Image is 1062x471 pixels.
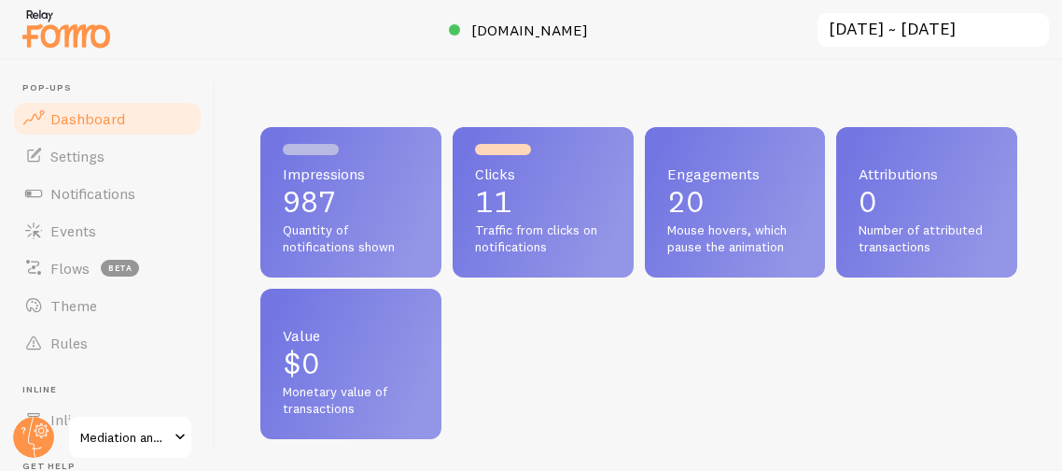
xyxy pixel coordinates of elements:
a: Notifications [11,175,203,212]
span: Attributions [859,166,995,181]
p: 20 [667,187,803,217]
span: Impressions [283,166,419,181]
span: Rules [50,334,88,352]
p: 0 [859,187,995,217]
a: Mediation and Arbitration Offices of [PERSON_NAME], LLC [67,415,193,460]
span: $0 [283,345,320,381]
span: Quantity of notifications shown [283,222,419,255]
a: Flows beta [11,250,203,287]
span: Monetary value of transactions [283,384,419,417]
span: Engagements [667,166,803,181]
span: beta [101,260,139,277]
span: Pop-ups [22,82,203,94]
span: Mediation and Arbitration Offices of [PERSON_NAME], LLC [80,426,169,449]
a: Rules [11,324,203,362]
p: 987 [283,187,419,217]
span: Inline [50,410,87,429]
span: Value [283,328,419,343]
p: 11 [475,187,611,217]
span: Dashboard [50,109,125,128]
span: Traffic from clicks on notifications [475,222,611,255]
img: fomo-relay-logo-orange.svg [20,5,113,52]
span: Notifications [50,184,135,203]
span: Clicks [475,166,611,181]
span: Number of attributed transactions [859,222,995,255]
a: Theme [11,287,203,324]
span: Flows [50,259,90,278]
a: Dashboard [11,100,203,137]
span: Theme [50,296,97,315]
a: Inline [11,401,203,438]
a: Events [11,212,203,250]
span: Events [50,221,96,240]
span: Inline [22,384,203,396]
a: Settings [11,137,203,175]
span: Mouse hovers, which pause the animation [667,222,803,255]
span: Settings [50,147,105,165]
